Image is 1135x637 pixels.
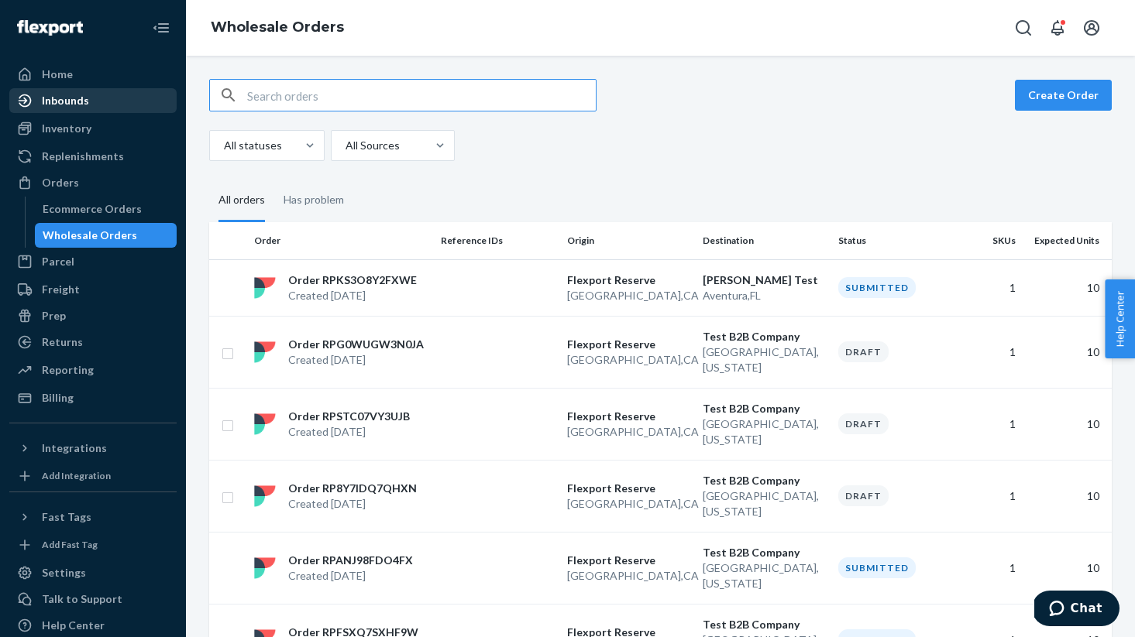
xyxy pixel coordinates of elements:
[42,538,98,551] div: Add Fast Tag
[958,388,1022,460] td: 1
[1022,259,1113,316] td: 10
[567,481,690,496] p: Flexport Reserve
[838,485,889,506] div: Draft
[703,288,826,303] p: Aventura , FL
[567,352,690,368] p: [GEOGRAPHIC_DATA] , CA
[42,308,66,324] div: Prep
[288,424,410,440] p: Created [DATE]
[838,341,889,362] div: Draft
[218,180,265,222] div: All orders
[567,553,690,568] p: Flexport Reserve
[42,93,89,108] div: Inbounds
[288,553,413,568] p: Order RPANJ98FDO4FX
[9,330,177,354] a: Returns
[254,413,276,435] img: flexport logo
[9,303,177,328] a: Prep
[703,617,826,632] p: Test B2B Company
[42,121,91,136] div: Inventory
[35,197,177,221] a: Ecommerce Orders
[146,12,177,43] button: Close Navigation
[1022,388,1113,460] td: 10
[958,460,1022,532] td: 1
[254,485,276,507] img: flexport logo
[1008,12,1039,43] button: Open Search Box
[9,436,177,461] button: Integrations
[344,138,346,153] input: All Sources
[703,401,826,416] p: Test B2B Company
[42,618,105,633] div: Help Center
[838,413,889,434] div: Draft
[254,341,276,363] img: flexport logo
[703,344,826,375] p: [GEOGRAPHIC_DATA] , [US_STATE]
[9,385,177,410] a: Billing
[288,481,417,496] p: Order RP8Y7IDQ7QHXN
[42,282,80,297] div: Freight
[9,587,177,611] button: Talk to Support
[42,440,107,456] div: Integrations
[288,272,417,288] p: Order RPKS3O8Y2FXWE
[9,536,177,554] a: Add Fast Tag
[211,19,344,36] a: Wholesale Orders
[288,288,417,303] p: Created [DATE]
[198,5,356,50] ol: breadcrumbs
[43,228,137,243] div: Wholesale Orders
[1022,316,1113,388] td: 10
[9,467,177,485] a: Add Integration
[288,337,424,352] p: Order RPG0WUGW3N0JA
[42,175,79,190] div: Orders
[958,532,1022,604] td: 1
[42,591,122,607] div: Talk to Support
[958,222,1022,259] th: SKUs
[958,259,1022,316] td: 1
[1022,532,1113,604] td: 10
[9,144,177,169] a: Replenishments
[1105,279,1135,358] button: Help Center
[703,560,826,591] p: [GEOGRAPHIC_DATA] , [US_STATE]
[288,352,424,368] p: Created [DATE]
[567,288,690,303] p: [GEOGRAPHIC_DATA] , CA
[42,469,111,482] div: Add Integration
[247,80,596,111] input: Search orders
[9,88,177,113] a: Inbounds
[696,222,832,259] th: Destination
[838,557,916,578] div: Submitted
[832,222,958,259] th: Status
[703,416,826,447] p: [GEOGRAPHIC_DATA] , [US_STATE]
[42,67,73,82] div: Home
[1015,80,1112,111] button: Create Order
[35,223,177,248] a: Wholesale Orders
[42,390,74,406] div: Billing
[254,557,276,579] img: flexport logo
[703,329,826,344] p: Test B2B Company
[9,277,177,302] a: Freight
[42,254,74,269] div: Parcel
[703,488,826,519] p: [GEOGRAPHIC_DATA] , [US_STATE]
[222,138,224,153] input: All statuses
[703,473,826,488] p: Test B2B Company
[9,249,177,274] a: Parcel
[9,358,177,382] a: Reporting
[42,509,91,525] div: Fast Tags
[958,316,1022,388] td: 1
[567,424,690,440] p: [GEOGRAPHIC_DATA] , CA
[1042,12,1073,43] button: Open notifications
[561,222,696,259] th: Origin
[9,116,177,141] a: Inventory
[435,222,561,259] th: Reference IDs
[567,272,690,288] p: Flexport Reserve
[1034,591,1120,629] iframe: Opens a widget where you can chat to one of our agents
[42,565,86,580] div: Settings
[288,409,410,424] p: Order RPSTC07VY3UJB
[42,149,124,164] div: Replenishments
[284,180,344,220] div: Has problem
[42,334,83,350] div: Returns
[43,201,142,217] div: Ecommerce Orders
[567,409,690,424] p: Flexport Reserve
[1022,222,1113,259] th: Expected Units
[254,277,276,299] img: flexport logo
[42,362,94,378] div: Reporting
[567,337,690,352] p: Flexport Reserve
[703,545,826,560] p: Test B2B Company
